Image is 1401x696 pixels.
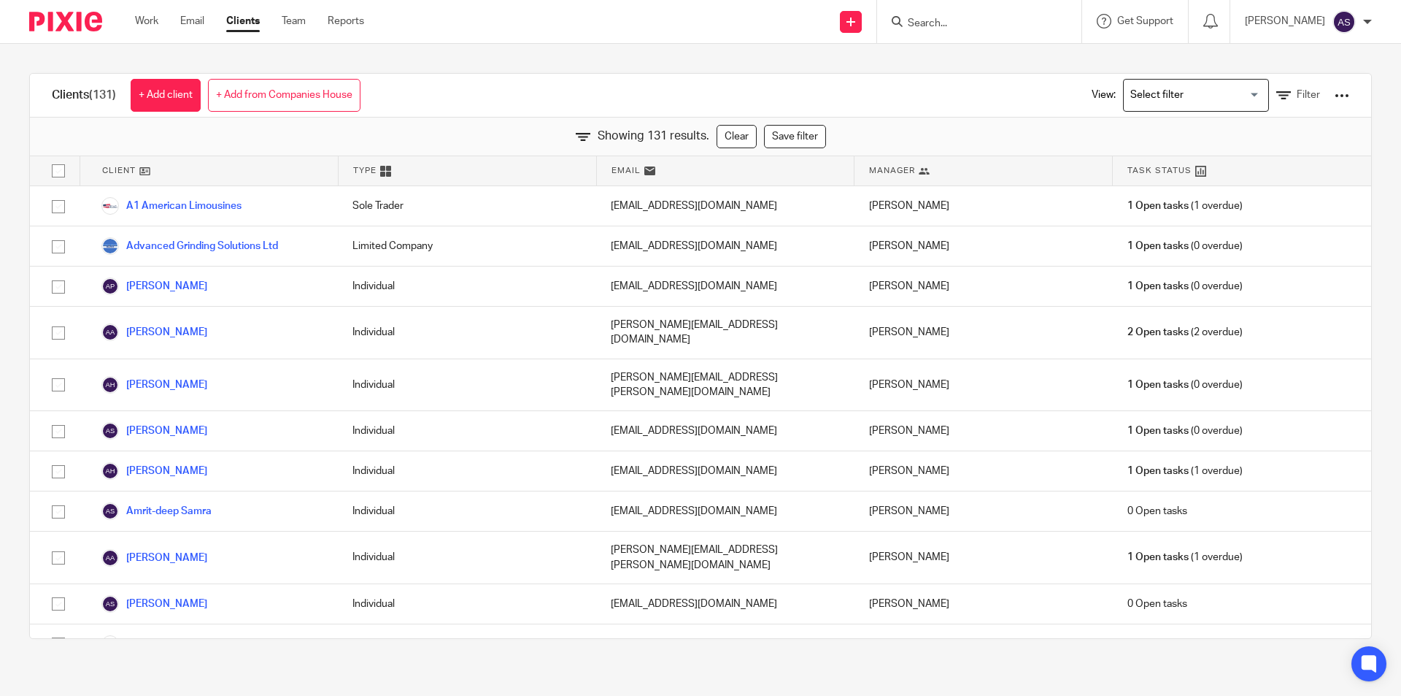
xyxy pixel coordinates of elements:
[101,197,119,215] img: A1%20.png
[101,595,207,613] a: [PERSON_NAME]
[854,532,1113,584] div: [PERSON_NAME]
[101,422,119,440] img: svg%3E
[1127,239,1189,253] span: 1 Open tasks
[338,532,596,584] div: Individual
[854,186,1113,226] div: [PERSON_NAME]
[101,502,119,520] img: svg%3E
[1127,464,1189,478] span: 1 Open tasks
[869,164,915,177] span: Manager
[338,226,596,266] div: Limited Company
[338,451,596,491] div: Individual
[596,492,854,531] div: [EMAIL_ADDRESS][DOMAIN_NAME]
[611,164,641,177] span: Email
[353,164,377,177] span: Type
[1127,378,1189,392] span: 1 Open tasks
[180,14,204,28] a: Email
[1127,279,1189,294] span: 1 Open tasks
[596,532,854,584] div: [PERSON_NAME][EMAIL_ADDRESS][PERSON_NAME][DOMAIN_NAME]
[101,324,207,341] a: [PERSON_NAME]
[1127,597,1187,611] span: 0 Open tasks
[338,359,596,411] div: Individual
[1127,550,1243,565] span: (1 overdue)
[1127,199,1243,213] span: (1 overdue)
[1297,90,1320,100] span: Filter
[338,624,596,664] div: Limited Company
[854,359,1113,411] div: [PERSON_NAME]
[854,492,1113,531] div: [PERSON_NAME]
[101,462,119,480] img: svg%3E
[338,186,596,226] div: Sole Trader
[598,128,709,145] span: Showing 131 results.
[338,267,596,306] div: Individual
[101,422,207,440] a: [PERSON_NAME]
[596,411,854,451] div: [EMAIL_ADDRESS][DOMAIN_NAME]
[101,502,212,520] a: Amrit-deep Samra
[596,451,854,491] div: [EMAIL_ADDRESS][DOMAIN_NAME]
[764,125,826,148] a: Save filter
[1127,325,1189,340] span: 2 Open tasks
[101,278,119,295] img: svg%3E
[45,157,72,185] input: Select all
[101,324,119,341] img: svg%3E
[282,14,306,28] a: Team
[1127,464,1243,478] span: (1 overdue)
[135,14,158,28] a: Work
[131,79,201,112] a: + Add client
[101,549,119,567] img: svg%3E
[596,307,854,359] div: [PERSON_NAME][EMAIL_ADDRESS][DOMAIN_NAME]
[338,411,596,451] div: Individual
[101,635,119,653] img: Aria.png
[854,411,1113,451] div: [PERSON_NAME]
[101,278,207,295] a: [PERSON_NAME]
[1127,199,1189,213] span: 1 Open tasks
[89,89,116,101] span: (131)
[338,584,596,624] div: Individual
[1127,424,1243,438] span: (0 overdue)
[1127,504,1187,519] span: 0 Open tasks
[328,14,364,28] a: Reports
[338,307,596,359] div: Individual
[102,164,136,177] span: Client
[906,18,1038,31] input: Search
[101,237,278,255] a: Advanced Grinding Solutions Ltd
[1117,16,1173,26] span: Get Support
[1123,79,1269,112] div: Search for option
[101,635,145,653] a: Aria
[1332,10,1356,34] img: svg%3E
[101,376,207,394] a: [PERSON_NAME]
[101,595,119,613] img: svg%3E
[1127,424,1189,438] span: 1 Open tasks
[596,267,854,306] div: [EMAIL_ADDRESS][DOMAIN_NAME]
[1245,14,1325,28] p: [PERSON_NAME]
[1127,637,1189,651] span: 2 Open tasks
[1127,378,1243,392] span: (0 overdue)
[854,624,1113,664] div: [PERSON_NAME]
[1127,325,1243,340] span: (2 overdue)
[854,307,1113,359] div: [PERSON_NAME]
[101,462,207,480] a: [PERSON_NAME]
[29,12,102,31] img: Pixie
[101,549,207,567] a: [PERSON_NAME]
[52,88,116,103] h1: Clients
[596,584,854,624] div: [EMAIL_ADDRESS][DOMAIN_NAME]
[338,492,596,531] div: Individual
[854,267,1113,306] div: [PERSON_NAME]
[717,125,757,148] a: Clear
[1127,550,1189,565] span: 1 Open tasks
[596,359,854,411] div: [PERSON_NAME][EMAIL_ADDRESS][PERSON_NAME][DOMAIN_NAME]
[854,584,1113,624] div: [PERSON_NAME]
[596,624,854,664] div: [EMAIL_ADDRESS][DOMAIN_NAME]
[596,186,854,226] div: [EMAIL_ADDRESS][DOMAIN_NAME]
[854,226,1113,266] div: [PERSON_NAME]
[1127,239,1243,253] span: (0 overdue)
[1125,83,1260,108] input: Search for option
[1127,279,1243,294] span: (0 overdue)
[854,451,1113,491] div: [PERSON_NAME]
[226,14,260,28] a: Clients
[596,226,854,266] div: [EMAIL_ADDRESS][DOMAIN_NAME]
[101,237,119,255] img: AGS.png
[101,197,242,215] a: A1 American Limousines
[101,376,119,394] img: svg%3E
[208,79,360,112] a: + Add from Companies House
[1070,74,1349,117] div: View:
